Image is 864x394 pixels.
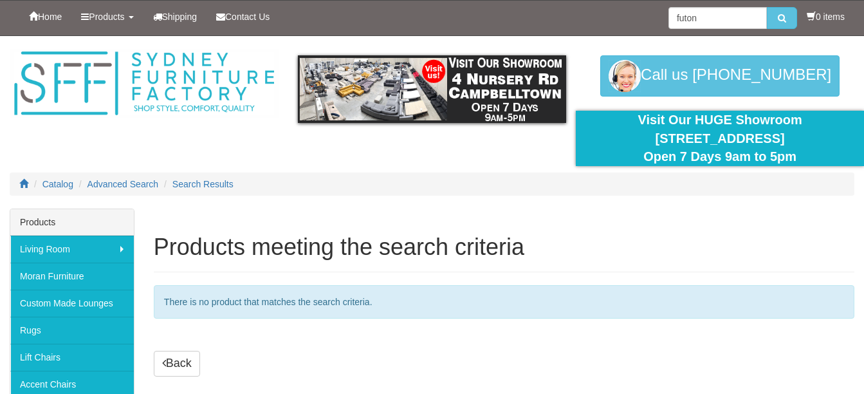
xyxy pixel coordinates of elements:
[19,1,71,33] a: Home
[668,7,767,29] input: Site search
[10,236,134,263] a: Living Room
[225,12,270,22] span: Contact Us
[10,290,134,317] a: Custom Made Lounges
[89,12,124,22] span: Products
[143,1,207,33] a: Shipping
[154,234,854,260] h1: Products meeting the search criteria
[42,179,73,189] a: Catalog
[162,12,198,22] span: Shipping
[207,1,279,33] a: Contact Us
[585,111,854,166] div: Visit Our HUGE Showroom [STREET_ADDRESS] Open 7 Days 9am to 5pm
[71,1,143,33] a: Products
[10,49,279,118] img: Sydney Furniture Factory
[154,285,854,319] div: There is no product that matches the search criteria.
[10,344,134,371] a: Lift Chairs
[10,263,134,290] a: Moran Furniture
[154,351,200,377] a: Back
[10,209,134,236] div: Products
[172,179,234,189] a: Search Results
[38,12,62,22] span: Home
[298,55,567,123] img: showroom.gif
[10,317,134,344] a: Rugs
[87,179,159,189] a: Advanced Search
[807,10,845,23] li: 0 items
